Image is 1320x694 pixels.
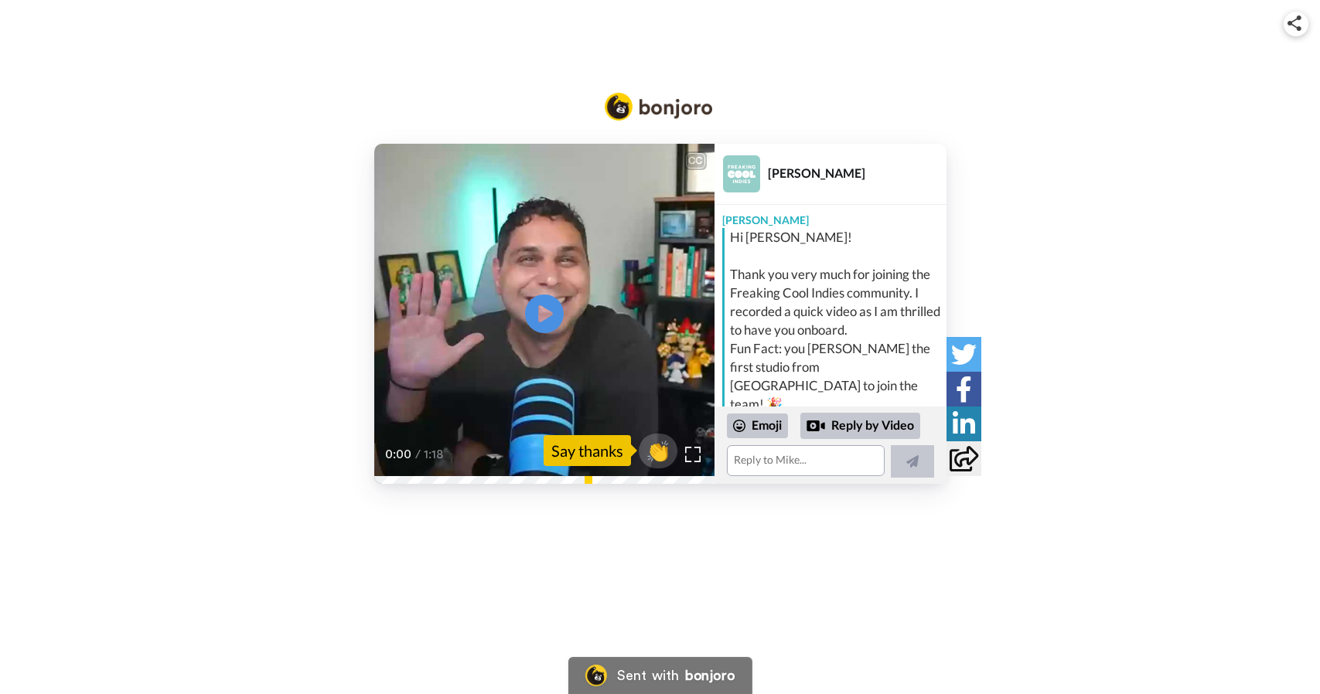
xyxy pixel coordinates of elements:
[727,413,788,438] div: Emoji
[807,417,825,435] div: Reply by Video
[768,165,946,180] div: [PERSON_NAME]
[544,435,631,466] div: Say thanks
[800,413,920,439] div: Reply by Video
[639,438,677,463] span: 👏
[723,155,760,192] img: Profile Image
[685,447,701,462] img: Full screen
[730,228,943,432] div: Hi [PERSON_NAME]! Thank you very much for joining the Freaking Cool Indies community. I recorded ...
[415,445,421,464] span: /
[424,445,451,464] span: 1:18
[639,434,677,468] button: 👏
[385,445,412,464] span: 0:00
[605,93,713,121] img: Bonjoro Logo
[715,205,947,228] div: [PERSON_NAME]
[686,153,705,168] div: CC
[1288,15,1301,31] img: ic_share.svg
